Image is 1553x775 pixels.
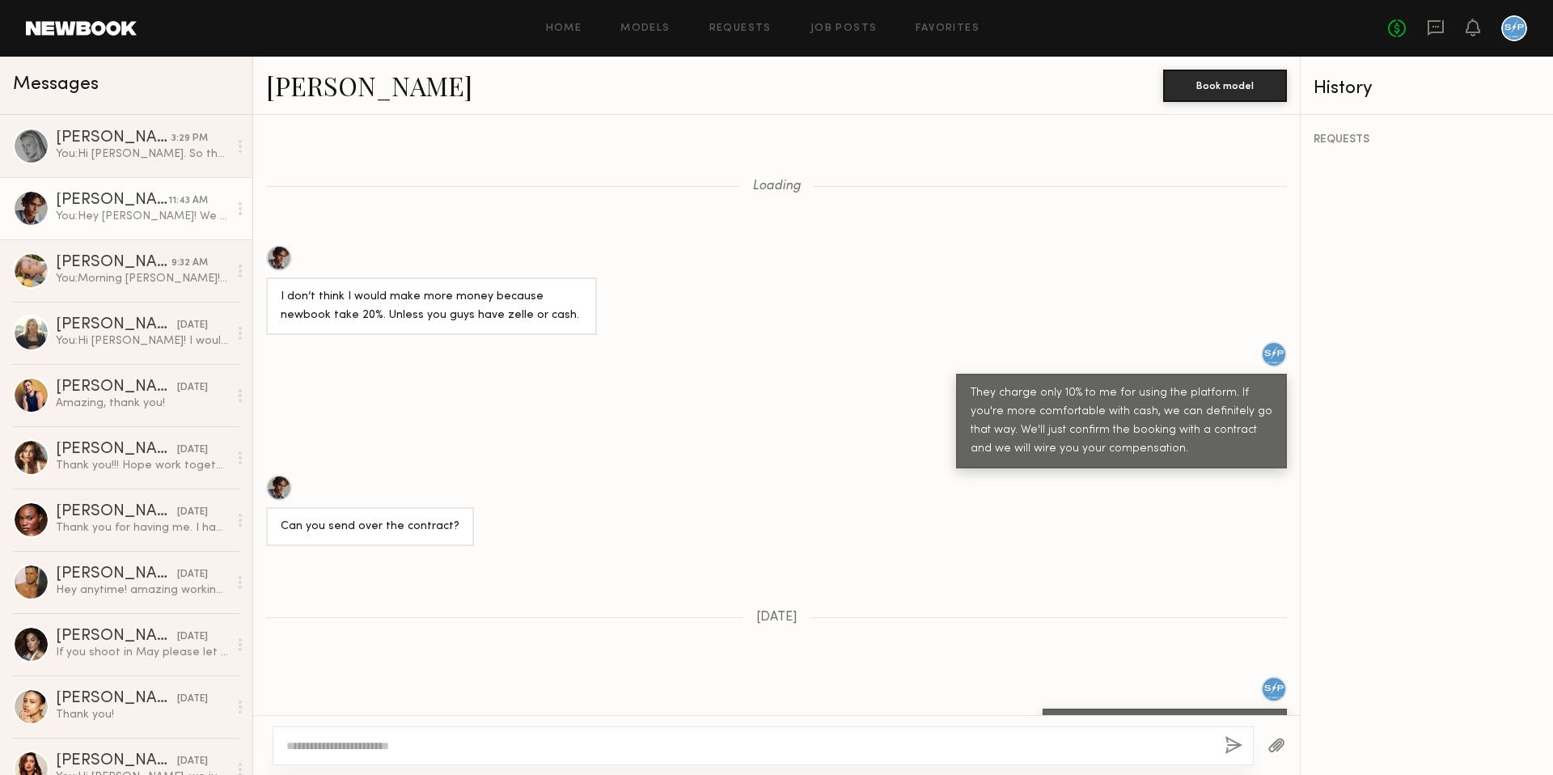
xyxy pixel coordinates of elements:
div: [DATE] [177,629,208,645]
div: 11:43 AM [168,193,208,209]
div: [PERSON_NAME] [56,255,171,271]
div: [PERSON_NAME] [56,442,177,458]
a: Favorites [916,23,980,34]
div: [DATE] [177,567,208,582]
div: Thank you! [56,707,228,722]
span: Loading [752,180,801,193]
div: [DATE] [177,380,208,396]
div: [PERSON_NAME] [56,629,177,645]
div: Can you send over the contract? [281,518,459,536]
div: You: Hi [PERSON_NAME]. So the shoot is going to be for the winter/holiday fragrance for our body ... [56,146,228,162]
a: Requests [709,23,772,34]
div: [PERSON_NAME] [56,317,177,333]
div: [PERSON_NAME] [56,379,177,396]
div: You: Hi [PERSON_NAME]! I would like to book you for your full day rate of $1020 to shoot on [DATE... [56,333,228,349]
div: [PERSON_NAME] [56,193,168,209]
div: You: Hey [PERSON_NAME]! We are going to have another model on this shoot, and we will need both t... [56,209,228,224]
div: [PERSON_NAME] [56,566,177,582]
div: REQUESTS [1314,134,1540,146]
div: [PERSON_NAME] [56,753,177,769]
a: Job Posts [810,23,878,34]
div: History [1314,79,1540,98]
div: [DATE] [177,692,208,707]
div: [DATE] [177,443,208,458]
div: You: Morning [PERSON_NAME]! Hope you had a nice weekend! For the shoot, we are looking to book yo... [56,271,228,286]
div: They charge only 10% to me for using the platform. If you're more comfortable with cash, we can d... [971,384,1272,459]
a: Models [620,23,670,34]
a: [PERSON_NAME] [266,68,472,103]
div: If you shoot in May please let me know I’ll be in La and available [56,645,228,660]
div: Thank you for having me. I had a great time! [56,520,228,536]
div: [PERSON_NAME] [56,130,171,146]
a: Home [546,23,582,34]
div: Hey anytime! amazing working with you too [PERSON_NAME]! Amazing crew and I had a great time. [56,582,228,598]
div: Amazing, thank you! [56,396,228,411]
button: Book model [1163,70,1287,102]
span: Messages [13,75,99,94]
span: [DATE] [756,611,798,625]
div: I don’t think I would make more money because newbook take 20%. Unless you guys have zelle or cash. [281,288,582,325]
div: [PERSON_NAME] [56,504,177,520]
div: Thank you!!! Hope work together again 💘 [56,458,228,473]
div: [DATE] [177,754,208,769]
div: [DATE] [177,318,208,333]
div: [DATE] [177,505,208,520]
div: 3:29 PM [171,131,208,146]
div: [PERSON_NAME] [56,691,177,707]
a: Book model [1163,78,1287,91]
div: 9:32 AM [171,256,208,271]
